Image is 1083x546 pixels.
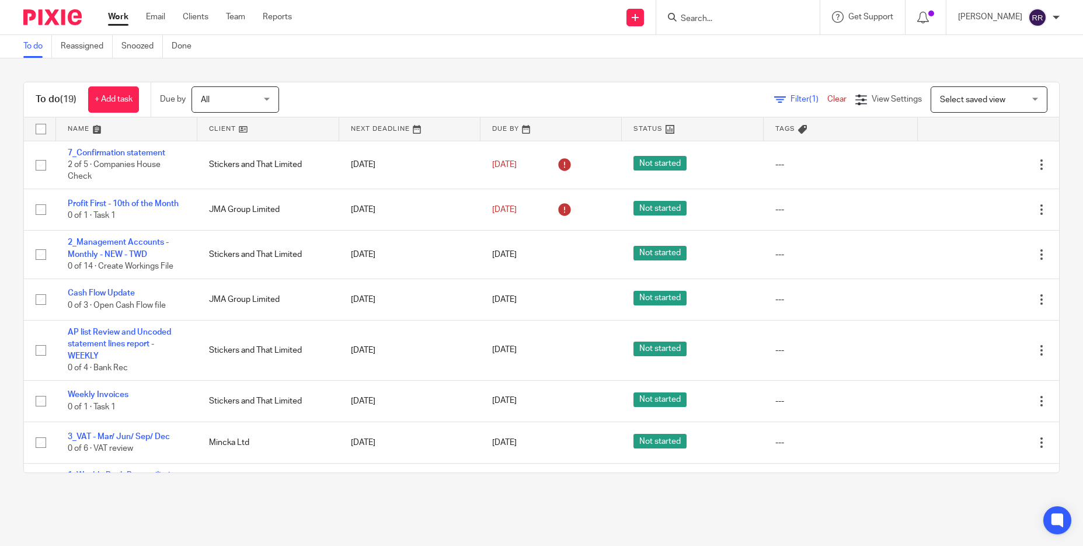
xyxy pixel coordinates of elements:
[633,392,687,407] span: Not started
[339,279,480,320] td: [DATE]
[68,391,128,399] a: Weekly Invoices
[60,95,76,104] span: (19)
[633,434,687,448] span: Not started
[1028,8,1047,27] img: svg%3E
[68,289,135,297] a: Cash Flow Update
[775,345,906,356] div: ---
[197,141,339,189] td: Stickers and That Limited
[492,439,517,447] span: [DATE]
[23,35,52,58] a: To do
[68,328,171,360] a: AP list Review and Uncoded statement lines report - WEEKLY
[197,321,339,381] td: Stickers and That Limited
[68,161,161,181] span: 2 of 5 · Companies House Check
[172,35,200,58] a: Done
[775,249,906,260] div: ---
[775,204,906,215] div: ---
[263,11,292,23] a: Reports
[68,149,165,157] a: 7_Confirmation statement
[492,346,517,354] span: [DATE]
[775,395,906,407] div: ---
[160,93,186,105] p: Due by
[68,211,116,220] span: 0 of 1 · Task 1
[183,11,208,23] a: Clients
[68,301,166,309] span: 0 of 3 · Open Cash Flow file
[23,9,82,25] img: Pixie
[492,206,517,214] span: [DATE]
[775,294,906,305] div: ---
[197,422,339,463] td: Mincka Ltd
[848,13,893,21] span: Get Support
[61,35,113,58] a: Reassigned
[197,380,339,422] td: Stickers and That Limited
[339,189,480,230] td: [DATE]
[633,291,687,305] span: Not started
[339,464,480,512] td: [DATE]
[492,251,517,259] span: [DATE]
[68,262,173,270] span: 0 of 14 · Create Workings File
[339,380,480,422] td: [DATE]
[633,246,687,260] span: Not started
[88,86,139,113] a: + Add task
[633,201,687,215] span: Not started
[633,342,687,356] span: Not started
[872,95,922,103] span: View Settings
[201,96,210,104] span: All
[775,126,795,132] span: Tags
[339,231,480,279] td: [DATE]
[68,403,116,411] span: 0 of 1 · Task 1
[146,11,165,23] a: Email
[68,200,179,208] a: Profit First - 10th of the Month
[197,231,339,279] td: Stickers and That Limited
[680,14,785,25] input: Search
[339,141,480,189] td: [DATE]
[197,464,339,512] td: Smarter Impressions Limited
[197,189,339,230] td: JMA Group Limited
[68,364,128,372] span: 0 of 4 · Bank Rec
[68,238,169,258] a: 2_Management Accounts - Monthly - NEW - TWD
[492,397,517,405] span: [DATE]
[791,95,827,103] span: Filter
[68,471,179,479] a: 1_Weekly Bank Reconciliation
[827,95,847,103] a: Clear
[633,156,687,171] span: Not started
[68,444,133,453] span: 0 of 6 · VAT review
[958,11,1022,23] p: [PERSON_NAME]
[108,11,128,23] a: Work
[809,95,819,103] span: (1)
[775,159,906,171] div: ---
[492,295,517,304] span: [DATE]
[940,96,1005,104] span: Select saved view
[197,279,339,320] td: JMA Group Limited
[68,433,170,441] a: 3_VAT - Mar/ Jun/ Sep/ Dec
[226,11,245,23] a: Team
[339,321,480,381] td: [DATE]
[36,93,76,106] h1: To do
[339,422,480,463] td: [DATE]
[492,161,517,169] span: [DATE]
[775,437,906,448] div: ---
[121,35,163,58] a: Snoozed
